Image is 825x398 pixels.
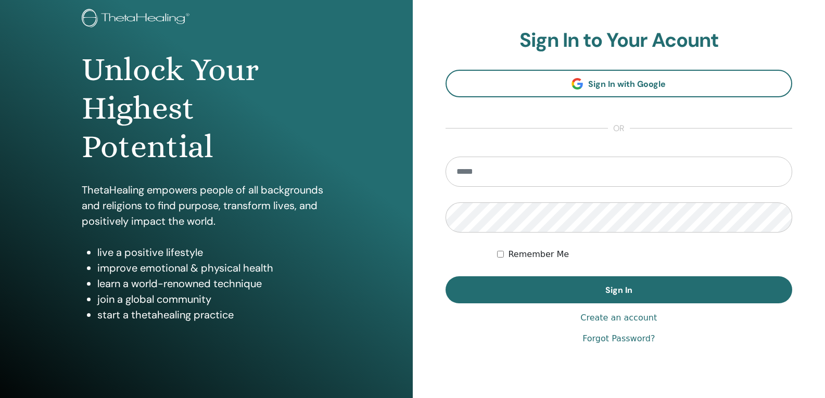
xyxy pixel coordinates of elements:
li: live a positive lifestyle [97,245,331,260]
li: improve emotional & physical health [97,260,331,276]
li: learn a world-renowned technique [97,276,331,291]
li: join a global community [97,291,331,307]
a: Forgot Password? [582,332,655,345]
h2: Sign In to Your Acount [446,29,793,53]
li: start a thetahealing practice [97,307,331,323]
label: Remember Me [508,248,569,261]
h1: Unlock Your Highest Potential [82,50,331,166]
span: or [608,122,630,135]
span: Sign In with Google [588,79,666,89]
a: Sign In with Google [446,70,793,97]
button: Sign In [446,276,793,303]
a: Create an account [580,312,657,324]
span: Sign In [605,285,632,296]
div: Keep me authenticated indefinitely or until I manually logout [497,248,792,261]
p: ThetaHealing empowers people of all backgrounds and religions to find purpose, transform lives, a... [82,182,331,229]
